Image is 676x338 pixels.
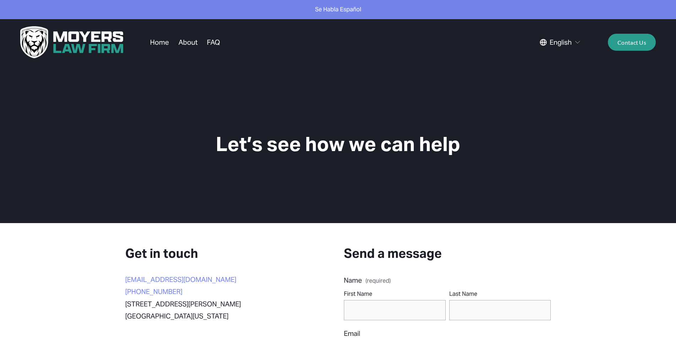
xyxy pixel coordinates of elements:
[125,298,296,322] p: [STREET_ADDRESS][PERSON_NAME] [GEOGRAPHIC_DATA][US_STATE]
[344,274,362,287] span: Name
[125,287,182,296] a: [PHONE_NUMBER]
[178,35,198,49] a: About
[550,36,572,49] span: English
[150,35,169,49] a: Home
[125,275,236,284] a: [EMAIL_ADDRESS][DOMAIN_NAME]
[608,34,656,51] a: Contact Us
[344,245,551,262] h3: Send a message
[540,35,581,49] div: language picker
[125,245,296,262] h3: Get in touch
[449,289,551,300] div: Last Name
[344,289,446,300] div: First Name
[207,35,220,49] a: FAQ
[178,132,498,157] h1: Let’s see how we can help
[20,26,123,58] img: Moyers Law Firm | Everyone Matters. Everyone Counts.
[366,278,391,284] span: (required)
[17,5,659,15] p: Se Habla Español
